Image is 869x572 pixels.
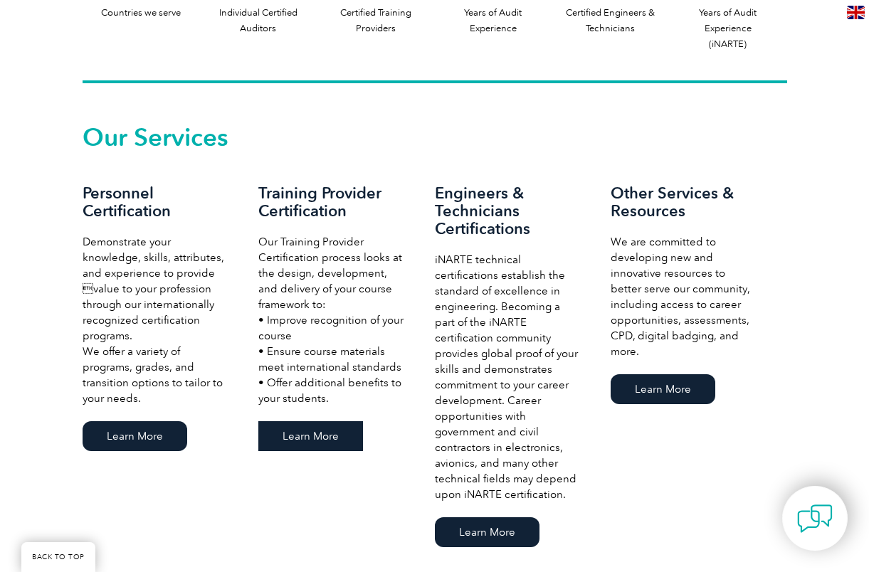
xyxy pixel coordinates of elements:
[435,252,583,502] p: iNARTE technical certifications establish the standard of excellence in engineering. Becoming a p...
[317,5,434,36] p: Certified Training Providers
[258,421,363,451] a: Learn More
[83,421,187,451] a: Learn More
[552,5,669,36] p: Certified Engineers & Technicians
[83,126,787,149] h2: Our Services
[258,184,406,220] h3: Training Provider Certification
[83,234,231,406] p: Demonstrate your knowledge, skills, attributes, and experience to provide value to your professi...
[258,234,406,406] p: Our Training Provider Certification process looks at the design, development, and delivery of you...
[199,5,317,36] p: Individual Certified Auditors
[21,542,95,572] a: BACK TO TOP
[435,184,583,238] h3: Engineers & Technicians Certifications
[434,5,552,36] p: Years of Audit Experience
[83,5,200,21] p: Countries we serve
[797,501,833,536] img: contact-chat.png
[611,234,759,359] p: We are committed to developing new and innovative resources to better serve our community, includ...
[611,184,759,220] h3: Other Services & Resources
[847,6,865,19] img: en
[83,184,231,220] h3: Personnel Certification
[435,517,539,547] a: Learn More
[611,374,715,404] a: Learn More
[669,5,786,52] p: Years of Audit Experience (iNARTE)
